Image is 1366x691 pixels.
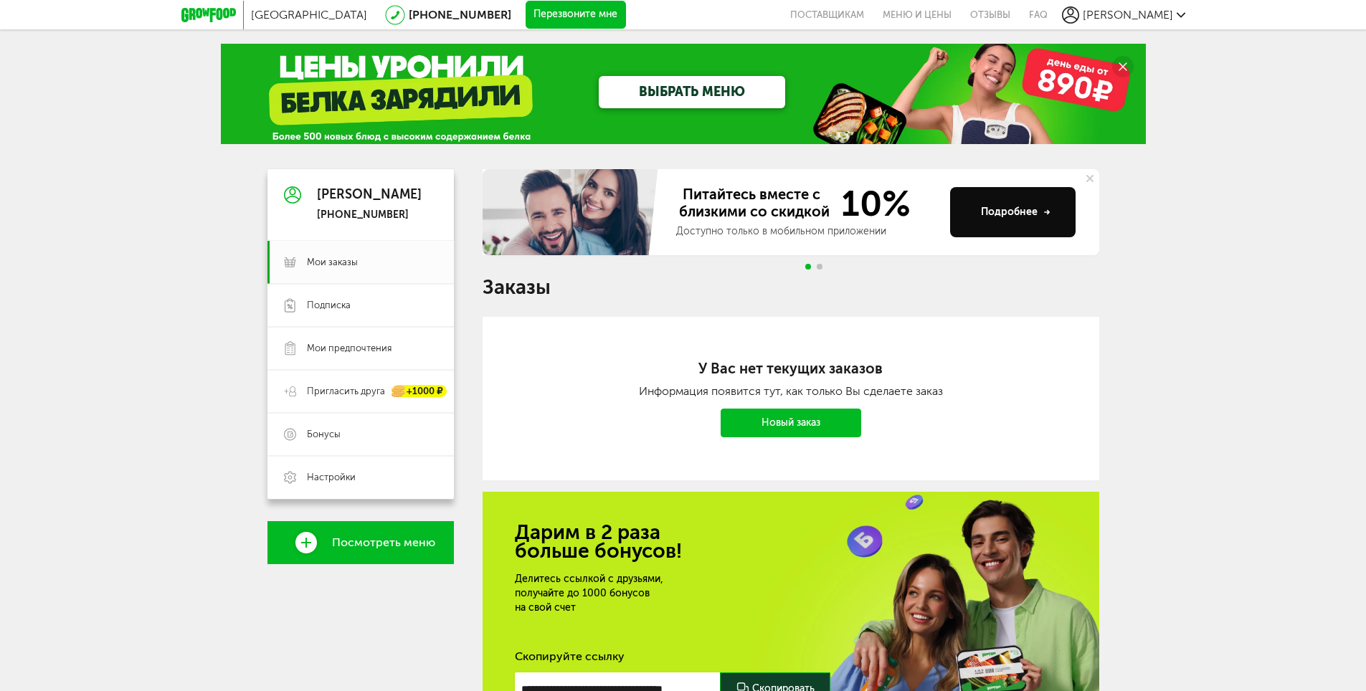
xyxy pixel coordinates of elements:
[515,649,1067,664] div: Скопируйте ссылку
[267,456,454,499] a: Настройки
[526,1,626,29] button: Перезвоните мне
[483,169,662,255] img: family-banner.579af9d.jpg
[307,428,341,441] span: Бонусы
[676,224,939,239] div: Доступно только в мобильном приложении
[483,278,1099,297] h1: Заказы
[540,384,1042,398] div: Информация появится тут, как только Вы сделаете заказ
[540,360,1042,377] h2: У Вас нет текущих заказов
[267,241,454,284] a: Мои заказы
[267,284,454,327] a: Подписка
[515,523,1067,561] h2: Дарим в 2 раза больше бонусов!
[1083,8,1173,22] span: [PERSON_NAME]
[307,299,351,312] span: Подписка
[515,572,849,615] div: Делитесь ссылкой с друзьями, получайте до 1000 бонусов на свой счет
[307,256,358,269] span: Мои заказы
[251,8,367,22] span: [GEOGRAPHIC_DATA]
[317,188,422,202] div: [PERSON_NAME]
[805,264,811,270] span: Go to slide 1
[267,521,454,564] a: Посмотреть меню
[392,386,447,398] div: +1000 ₽
[409,8,511,22] a: [PHONE_NUMBER]
[950,187,1076,237] button: Подробнее
[317,209,422,221] div: [PHONE_NUMBER]
[332,536,435,549] span: Посмотреть меню
[307,385,385,398] span: Пригласить друга
[307,342,392,355] span: Мои предпочтения
[817,264,822,270] span: Go to slide 2
[267,370,454,413] a: Пригласить друга +1000 ₽
[676,186,833,221] span: Питайтесь вместе с близкими со скидкой
[721,409,861,437] a: Новый заказ
[307,471,356,484] span: Настройки
[267,327,454,370] a: Мои предпочтения
[267,413,454,456] a: Бонусы
[981,205,1050,219] div: Подробнее
[599,76,785,108] a: ВЫБРАТЬ МЕНЮ
[833,186,911,221] span: 10%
